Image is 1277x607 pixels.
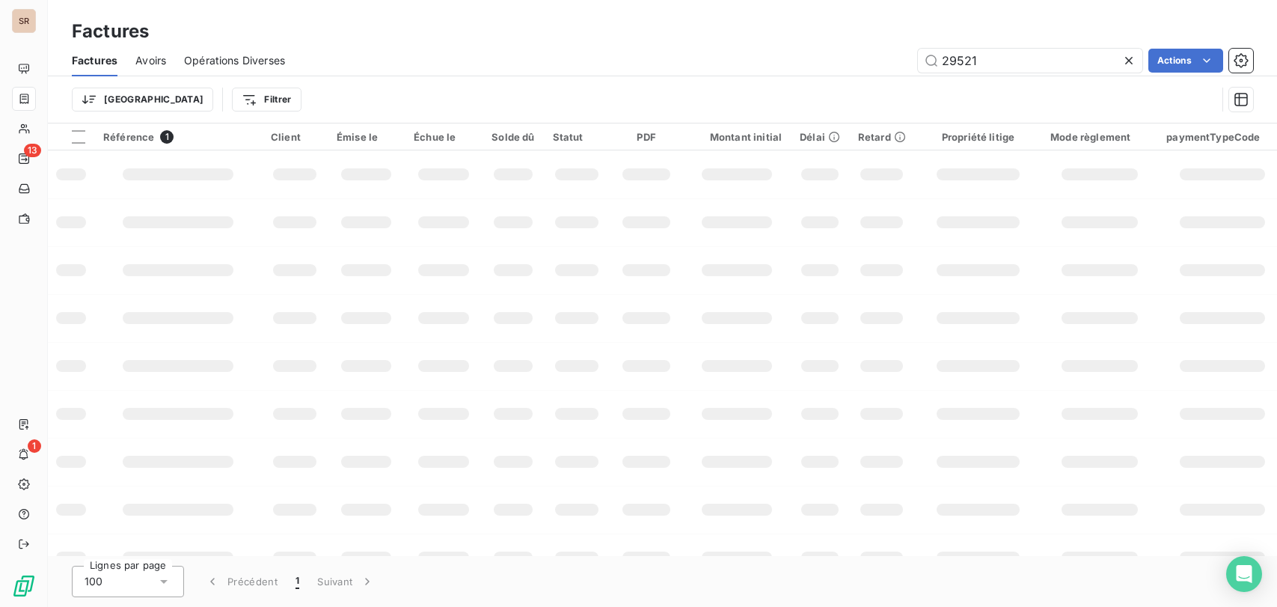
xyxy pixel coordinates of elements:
input: Rechercher [918,49,1142,73]
span: Avoirs [135,53,166,68]
div: SR [12,9,36,33]
span: Opérations Diverses [184,53,285,68]
div: Statut [553,131,601,143]
div: Open Intercom Messenger [1226,556,1262,592]
div: Client [271,131,319,143]
button: Filtrer [232,88,301,112]
div: Montant initial [692,131,782,143]
div: Échue le [414,131,474,143]
div: Retard [858,131,906,143]
img: Logo LeanPay [12,574,36,598]
button: Précédent [196,566,287,597]
span: 100 [85,574,102,589]
div: PDF [619,131,673,143]
button: 1 [287,566,308,597]
div: Mode règlement [1050,131,1148,143]
span: 13 [24,144,41,157]
span: 1 [295,574,299,589]
span: 1 [160,130,174,144]
div: Solde dû [491,131,534,143]
h3: Factures [72,18,149,45]
div: Délai [800,131,840,143]
button: Suivant [308,566,384,597]
span: Référence [103,131,154,143]
span: Factures [72,53,117,68]
button: [GEOGRAPHIC_DATA] [72,88,213,112]
div: Émise le [337,131,396,143]
span: 1 [28,439,41,453]
div: Propriété litige [924,131,1032,143]
button: Actions [1148,49,1223,73]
